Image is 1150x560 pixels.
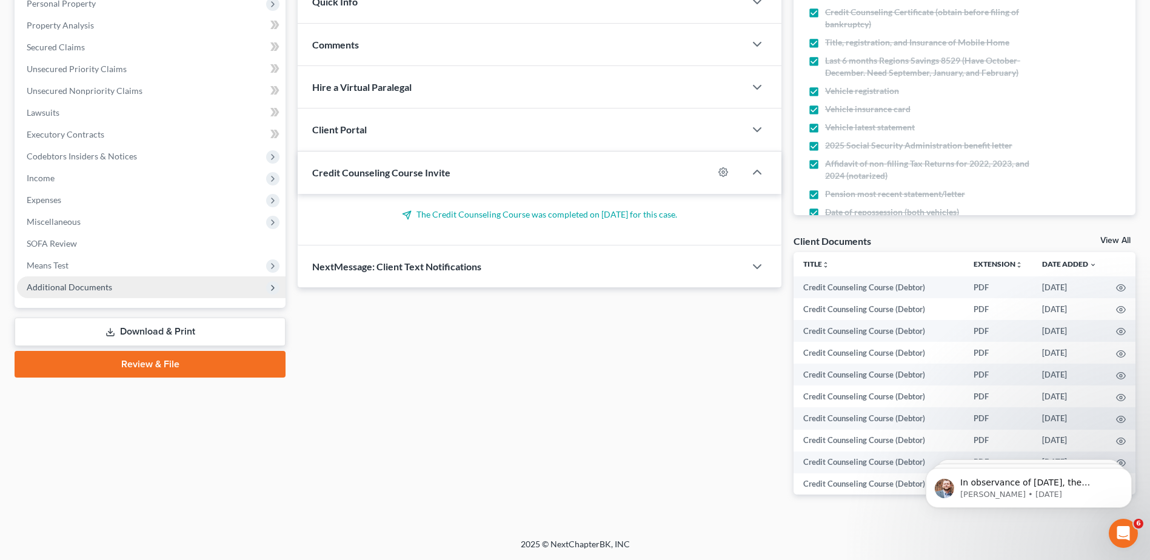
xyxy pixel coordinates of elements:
i: expand_more [1089,261,1097,268]
a: Property Analysis [17,15,286,36]
p: The Credit Counseling Course was completed on [DATE] for this case. [312,208,767,221]
span: Credit Counseling Course Invite [312,167,450,178]
span: Pension most recent statement/letter [825,188,965,200]
td: Credit Counseling Course (Debtor) [794,407,964,429]
span: Last 6 months Regions Savings 8529 (Have October-December. Need September, January, and February) [825,55,1040,79]
td: [DATE] [1032,276,1106,298]
span: Comments [312,39,359,50]
span: NextMessage: Client Text Notifications [312,261,481,272]
div: 2025 © NextChapterBK, INC [230,538,921,560]
td: PDF [964,342,1032,364]
a: Download & Print [15,318,286,346]
a: Executory Contracts [17,124,286,145]
a: Date Added expand_more [1042,259,1097,268]
i: unfold_more [822,261,829,268]
span: Additional Documents [27,282,112,292]
span: Title, registration, and Insurance of Mobile Home [825,36,1009,48]
a: Unsecured Priority Claims [17,58,286,80]
span: Client Portal [312,124,367,135]
td: PDF [964,320,1032,342]
span: Lawsuits [27,107,59,118]
span: Executory Contracts [27,129,104,139]
span: Property Analysis [27,20,94,30]
span: Miscellaneous [27,216,81,227]
td: PDF [964,407,1032,429]
a: Lawsuits [17,102,286,124]
span: Vehicle registration [825,85,899,97]
i: unfold_more [1015,261,1023,268]
td: Credit Counseling Course (Debtor) [794,298,964,320]
span: Hire a Virtual Paralegal [312,81,412,93]
td: Credit Counseling Course (Debtor) [794,385,964,407]
span: Vehicle insurance card [825,103,911,115]
span: Credit Counseling Certificate (obtain before filing of bankruptcy) [825,6,1040,30]
iframe: Intercom live chat [1109,519,1138,548]
td: [DATE] [1032,320,1106,342]
td: [DATE] [1032,430,1106,452]
td: PDF [964,385,1032,407]
span: SOFA Review [27,238,77,248]
span: 6 [1134,519,1143,528]
a: SOFA Review [17,233,286,255]
td: Credit Counseling Course (Debtor) [794,473,964,495]
span: Expenses [27,195,61,205]
a: Secured Claims [17,36,286,58]
td: PDF [964,276,1032,298]
td: Credit Counseling Course (Debtor) [794,430,964,452]
td: Credit Counseling Course (Debtor) [794,276,964,298]
span: Means Test [27,260,69,270]
span: Unsecured Priority Claims [27,64,127,74]
td: Credit Counseling Course (Debtor) [794,364,964,385]
td: Credit Counseling Course (Debtor) [794,342,964,364]
a: Review & File [15,351,286,378]
a: Titleunfold_more [803,259,829,268]
td: [DATE] [1032,385,1106,407]
span: Secured Claims [27,42,85,52]
span: Affidavit of non-filling Tax Returns for 2022, 2023, and 2024 (notarized) [825,158,1040,182]
span: Income [27,173,55,183]
td: PDF [964,430,1032,452]
td: [DATE] [1032,342,1106,364]
span: Unsecured Nonpriority Claims [27,85,142,96]
a: Extensionunfold_more [974,259,1023,268]
a: Unsecured Nonpriority Claims [17,80,286,102]
a: View All [1100,236,1131,245]
td: [DATE] [1032,407,1106,429]
span: 2025 Social Security Administration benefit letter [825,139,1012,152]
td: Credit Counseling Course (Debtor) [794,320,964,342]
td: Credit Counseling Course (Debtor) [794,452,964,473]
td: [DATE] [1032,364,1106,385]
span: Date of repossession (both vehicles) [825,206,959,218]
iframe: Intercom notifications message [908,442,1150,527]
span: Codebtors Insiders & Notices [27,151,137,161]
td: PDF [964,364,1032,385]
div: Client Documents [794,235,871,247]
td: [DATE] [1032,298,1106,320]
td: PDF [964,298,1032,320]
span: Vehicle latest statement [825,121,915,133]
